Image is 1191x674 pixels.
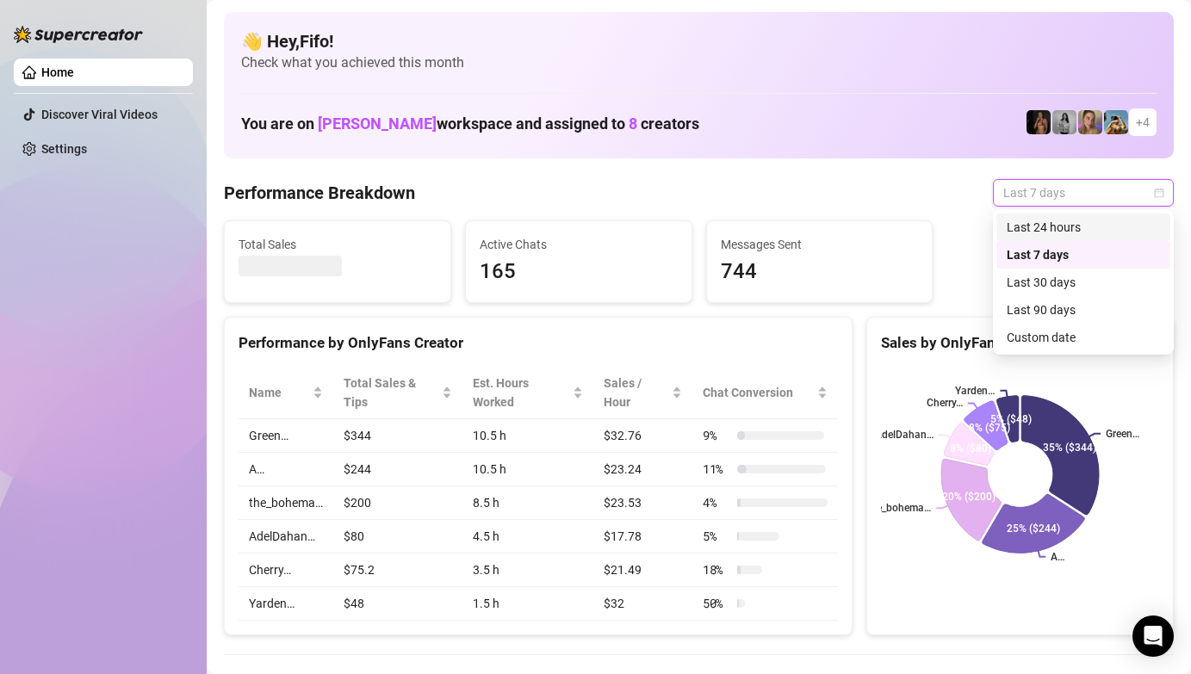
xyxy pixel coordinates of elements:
a: Home [41,65,74,79]
span: + 4 [1136,113,1150,132]
td: $23.24 [593,453,692,486]
text: A… [1051,551,1064,563]
img: the_bohema [1027,110,1051,134]
td: $32.76 [593,419,692,453]
div: Last 90 days [1007,300,1160,319]
img: Babydanix [1104,110,1128,134]
th: Sales / Hour [593,367,692,419]
div: Last 30 days [1007,273,1160,292]
td: $17.78 [593,520,692,553]
td: 8.5 h [462,486,593,520]
span: Chat Conversion [703,383,814,402]
td: $344 [333,419,462,453]
h1: You are on workspace and assigned to creators [241,114,699,133]
th: Total Sales & Tips [333,367,462,419]
td: $32 [593,587,692,621]
div: Custom date [996,324,1170,351]
td: Yarden… [239,587,333,621]
div: Open Intercom Messenger [1132,615,1174,657]
td: Cherry… [239,553,333,587]
td: the_bohema… [239,486,333,520]
img: Cherry [1078,110,1102,134]
td: 3.5 h [462,553,593,587]
h4: 👋 Hey, Fifo ! [241,29,1157,53]
div: Last 24 hours [996,213,1170,241]
span: calendar [1154,188,1164,198]
th: Chat Conversion [692,367,838,419]
span: 18 % [703,560,730,579]
span: 4 % [703,493,730,512]
td: AdelDahan… [239,520,333,553]
img: logo-BBDzfeDw.svg [14,26,143,43]
text: Cherry… [927,398,963,410]
span: Name [249,383,309,402]
th: Name [239,367,333,419]
span: 9 % [703,426,730,445]
span: 5 % [703,527,730,546]
div: Sales by OnlyFans Creator [881,331,1159,355]
td: $48 [333,587,462,621]
td: $200 [333,486,462,520]
td: 10.5 h [462,453,593,486]
span: 50 % [703,594,730,613]
span: Last 7 days [1003,180,1163,206]
td: Green… [239,419,333,453]
div: Last 90 days [996,296,1170,324]
span: Total Sales [239,235,437,254]
td: $75.2 [333,553,462,587]
span: Sales / Hour [604,374,668,411]
span: 8 [629,114,637,133]
text: the_bohema… [867,502,931,514]
td: $244 [333,453,462,486]
td: $21.49 [593,553,692,587]
div: Custom date [1007,328,1160,347]
td: $80 [333,520,462,553]
text: AdelDahan… [875,429,934,441]
span: 744 [721,256,919,288]
span: [PERSON_NAME] [318,114,437,133]
a: Settings [41,142,87,156]
a: Discover Viral Videos [41,108,158,121]
text: Yarden… [955,385,995,397]
span: Check what you achieved this month [241,53,1157,72]
td: 1.5 h [462,587,593,621]
div: Last 7 days [1007,245,1160,264]
h4: Performance Breakdown [224,181,415,205]
div: Performance by OnlyFans Creator [239,331,838,355]
div: Est. Hours Worked [473,374,569,411]
span: 11 % [703,460,730,479]
td: 4.5 h [462,520,593,553]
span: 165 [480,256,678,288]
div: Last 24 hours [1007,218,1160,237]
td: A… [239,453,333,486]
div: Last 30 days [996,269,1170,296]
span: Messages Sent [721,235,919,254]
span: Active Chats [480,235,678,254]
div: Last 7 days [996,241,1170,269]
text: Green… [1106,428,1139,440]
span: Total Sales & Tips [344,374,438,411]
img: A [1052,110,1076,134]
td: 10.5 h [462,419,593,453]
td: $23.53 [593,486,692,520]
